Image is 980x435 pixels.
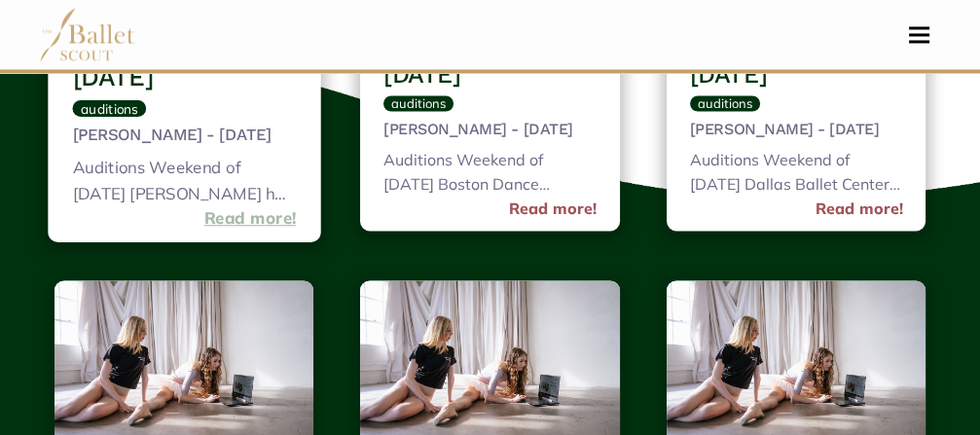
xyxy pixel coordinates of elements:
[80,99,137,116] span: auditions
[383,120,597,140] h5: [PERSON_NAME] - [DATE]
[72,154,296,210] div: Auditions Weekend of [DATE] [PERSON_NAME] has an audition for Dancers for the 2025/2026 season fr...
[690,120,903,140] h5: [PERSON_NAME] - [DATE]
[383,148,597,201] div: Auditions Weekend of [DATE] Boston Dance Theater has an audition for Company Members and Trainees...
[690,148,903,201] div: Auditions Weekend of [DATE] Dallas Ballet Center has an audition for the Dallas Ballet Company on...
[203,205,295,232] a: Read more!
[815,197,902,222] a: Read more!
[72,125,296,146] h5: [PERSON_NAME] - [DATE]
[896,25,942,44] button: Toggle navigation
[391,95,446,111] span: auditions
[698,95,752,111] span: auditions
[509,197,597,222] a: Read more!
